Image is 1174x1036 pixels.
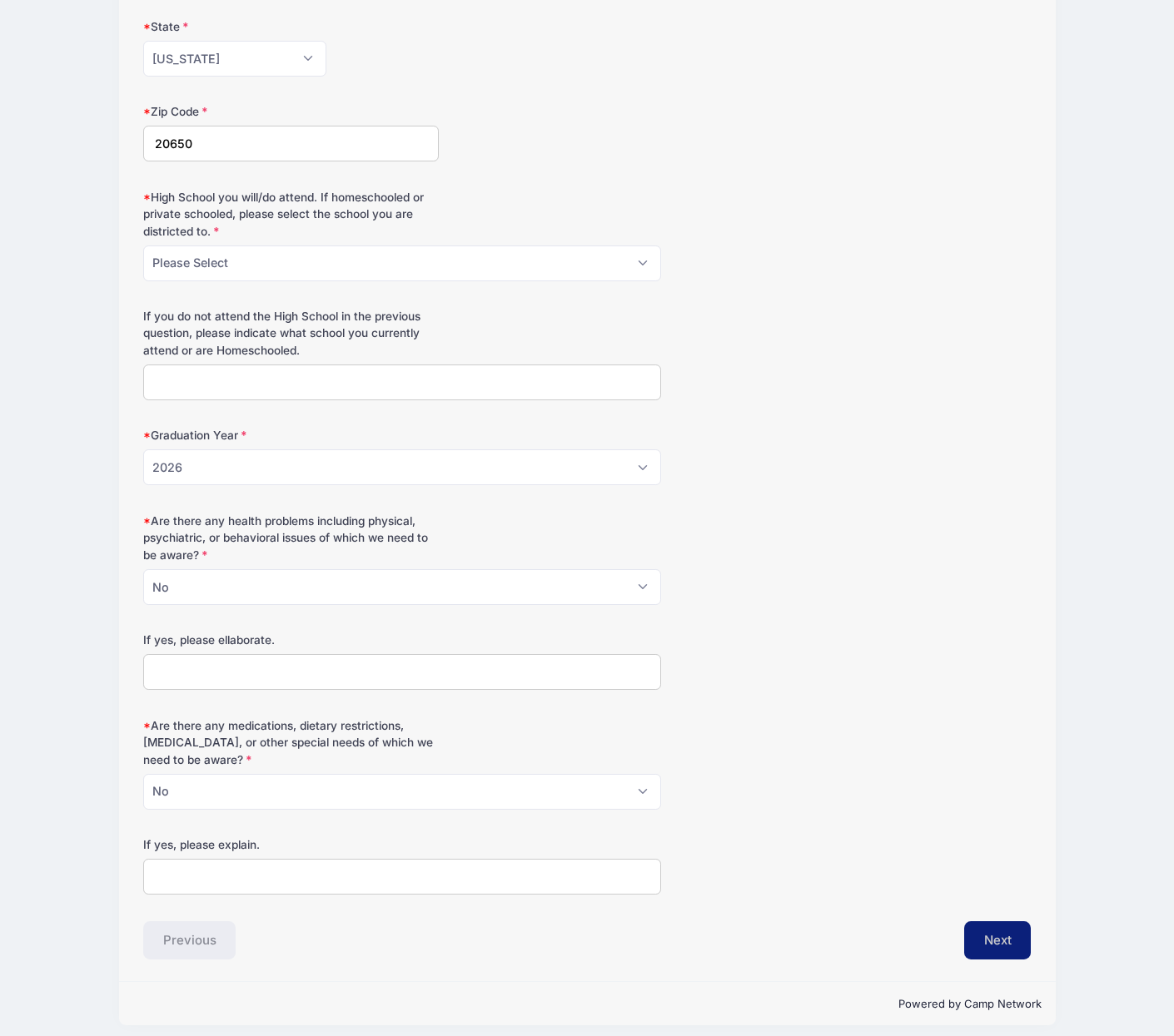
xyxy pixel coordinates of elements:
label: Are there any medications, dietary restrictions, [MEDICAL_DATA], or other special needs of which ... [143,717,440,768]
label: Are there any health problems including physical, psychiatric, or behavioral issues of which we n... [143,513,440,563]
p: Powered by Camp Network [132,996,1042,1013]
button: Next [964,921,1032,959]
label: If yes, please explain. [143,836,440,853]
label: State [143,18,440,35]
label: If yes, please ellaborate. [143,632,440,648]
label: Graduation Year [143,427,440,444]
input: xxxxx [143,126,440,161]
label: Zip Code [143,103,440,120]
label: If you do not attend the High School in the previous question, please indicate what school you cu... [143,308,440,359]
label: High School you will/do attend. If homeschooled or private schooled, please select the school you... [143,189,440,240]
